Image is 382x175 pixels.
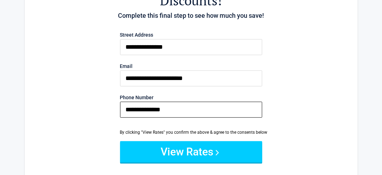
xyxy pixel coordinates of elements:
button: View Rates [120,141,262,163]
label: Email [120,64,262,69]
label: Phone Number [120,95,262,100]
div: By clicking "View Rates" you confirm the above & agree to the consents below [120,129,262,136]
h4: Complete this final step to see how much you save! [64,11,319,20]
label: Street Address [120,32,262,37]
